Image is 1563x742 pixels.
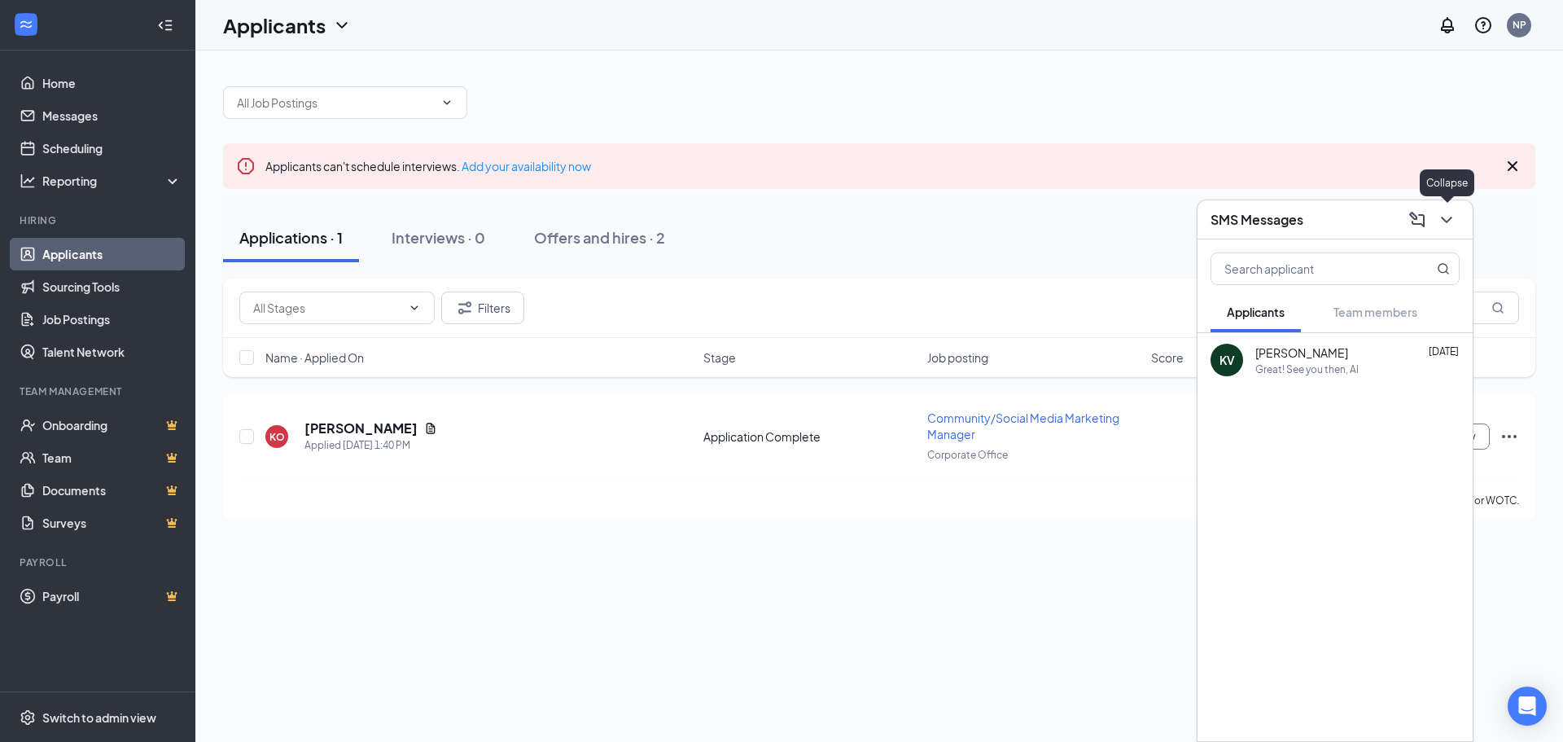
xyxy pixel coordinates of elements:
a: TeamCrown [42,441,182,474]
span: Applicants can't schedule interviews. [265,159,591,173]
a: Job Postings [42,303,182,336]
div: Application Complete [703,428,917,445]
svg: Collapse [157,17,173,33]
div: KV [1219,352,1235,368]
h5: [PERSON_NAME] [304,419,418,437]
span: Team members [1333,305,1417,319]
div: Applied [DATE] 1:40 PM [304,437,437,454]
svg: ChevronDown [332,15,352,35]
svg: Notifications [1438,15,1457,35]
svg: QuestionInfo [1473,15,1493,35]
span: Applicants [1227,305,1285,319]
a: Add your availability now [462,159,591,173]
a: DocumentsCrown [42,474,182,507]
svg: MagnifyingGlass [1437,262,1450,275]
div: Hiring [20,213,178,227]
svg: WorkstreamLogo [18,16,34,33]
div: Offers and hires · 2 [534,227,665,248]
div: NP [1513,18,1526,32]
svg: ComposeMessage [1408,210,1427,230]
svg: Document [424,422,437,435]
svg: Ellipses [1500,427,1519,446]
a: Home [42,67,182,99]
a: Scheduling [42,132,182,165]
a: Sourcing Tools [42,270,182,303]
svg: Analysis [20,173,36,189]
div: Payroll [20,555,178,569]
input: All Job Postings [237,94,434,112]
svg: ChevronDown [1437,210,1456,230]
div: Team Management [20,384,178,398]
div: Great! See you then, Al [1255,362,1359,376]
span: Corporate Office [927,449,1008,461]
div: KO [269,430,285,444]
h3: SMS Messages [1211,211,1303,229]
span: Stage [703,349,736,366]
svg: Error [236,156,256,176]
a: Applicants [42,238,182,270]
a: PayrollCrown [42,580,182,612]
span: Job posting [927,349,988,366]
button: Filter Filters [441,292,524,324]
svg: ChevronDown [440,96,453,109]
span: [PERSON_NAME] [1255,345,1348,361]
span: Score [1151,349,1184,366]
a: OnboardingCrown [42,409,182,441]
div: Reporting [42,173,182,189]
svg: ChevronDown [408,301,421,314]
svg: Settings [20,709,36,726]
svg: MagnifyingGlass [1491,301,1504,314]
a: Talent Network [42,336,182,368]
a: Messages [42,99,182,132]
div: Switch to admin view [42,709,156,726]
a: SurveysCrown [42,507,182,539]
div: Applications · 1 [239,227,343,248]
span: Name · Applied On [265,349,364,366]
div: Open Intercom Messenger [1508,687,1547,726]
span: [DATE] [1429,345,1459,358]
button: ChevronDown [1434,207,1460,233]
svg: Cross [1503,156,1522,176]
input: Search applicant [1211,253,1404,284]
div: Collapse [1420,169,1474,196]
input: All Stages [253,299,401,317]
span: Community/Social Media Marketing Manager [927,411,1119,441]
div: Interviews · 0 [392,227,485,248]
h1: Applicants [223,11,326,39]
svg: Filter [455,298,475,318]
button: ComposeMessage [1404,207,1430,233]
